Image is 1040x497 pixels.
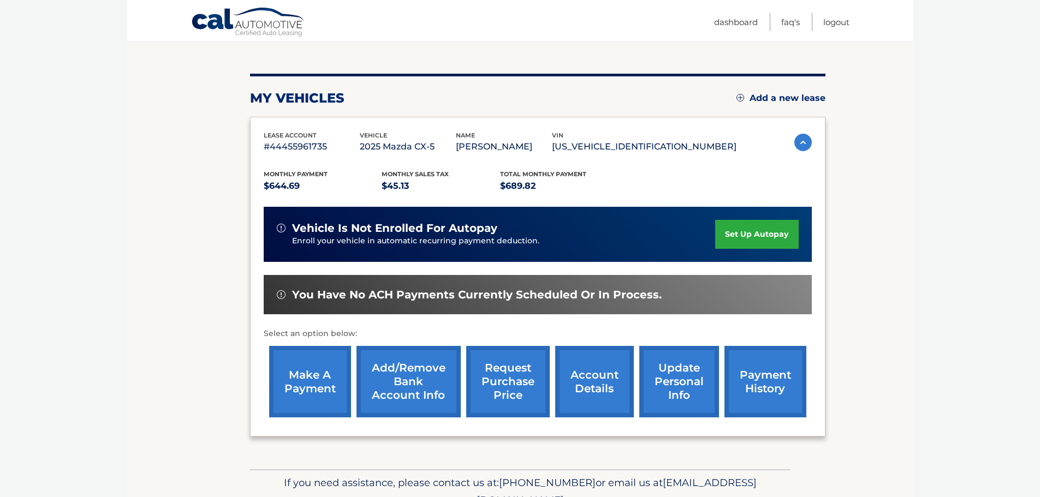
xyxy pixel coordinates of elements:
[500,178,619,194] p: $689.82
[250,90,344,106] h2: my vehicles
[499,476,596,489] span: [PHONE_NUMBER]
[264,139,360,154] p: #44455961735
[264,178,382,194] p: $644.69
[823,13,849,31] a: Logout
[500,170,586,178] span: Total Monthly Payment
[552,139,736,154] p: [US_VEHICLE_IDENTIFICATION_NUMBER]
[356,346,461,417] a: Add/Remove bank account info
[552,131,563,139] span: vin
[715,220,798,249] a: set up autopay
[456,139,552,154] p: [PERSON_NAME]
[736,94,744,101] img: add.svg
[269,346,351,417] a: make a payment
[277,290,286,299] img: alert-white.svg
[292,235,716,247] p: Enroll your vehicle in automatic recurring payment deduction.
[292,288,662,302] span: You have no ACH payments currently scheduled or in process.
[639,346,719,417] a: update personal info
[555,346,634,417] a: account details
[736,93,825,104] a: Add a new lease
[292,221,497,235] span: vehicle is not enrolled for autopay
[714,13,758,31] a: Dashboard
[382,178,500,194] p: $45.13
[264,170,328,178] span: Monthly Payment
[781,13,800,31] a: FAQ's
[264,131,317,139] span: lease account
[382,170,449,178] span: Monthly sales Tax
[277,224,286,232] img: alert-white.svg
[724,346,806,417] a: payment history
[466,346,550,417] a: request purchase price
[456,131,475,139] span: name
[360,131,387,139] span: vehicle
[264,327,812,340] p: Select an option below:
[360,139,456,154] p: 2025 Mazda CX-5
[794,134,812,151] img: accordion-active.svg
[191,7,306,39] a: Cal Automotive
